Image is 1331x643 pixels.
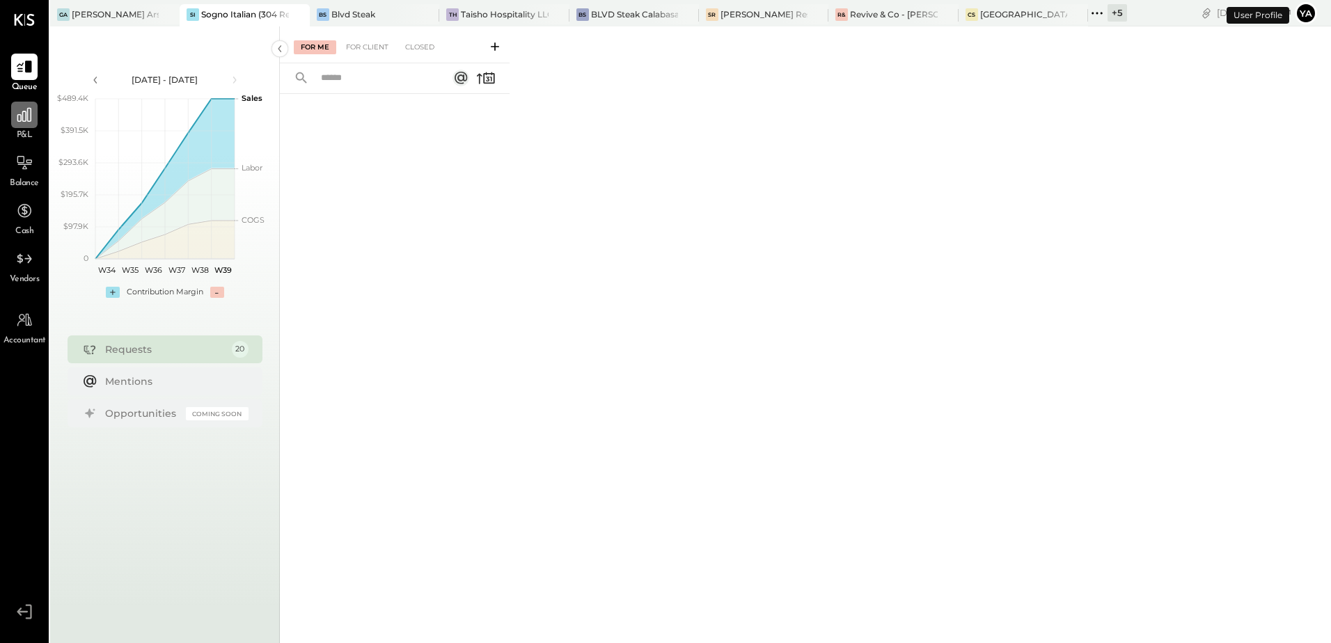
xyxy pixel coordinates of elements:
div: Mentions [105,374,242,388]
span: Accountant [3,335,46,347]
div: R& [835,8,848,21]
text: 0 [84,253,88,263]
div: Contribution Margin [127,287,203,298]
span: Cash [15,225,33,238]
div: BS [576,8,589,21]
div: + 5 [1108,4,1127,22]
div: copy link [1199,6,1213,20]
text: $195.7K [61,189,88,199]
a: Vendors [1,246,48,286]
div: [PERSON_NAME] Arso [72,8,159,20]
text: $489.4K [57,93,88,103]
div: TH [446,8,459,21]
text: W35 [122,265,139,275]
div: Blvd Steak [331,8,375,20]
div: [DATE] [1217,6,1291,19]
a: Balance [1,150,48,190]
text: Sales [242,93,262,103]
a: Accountant [1,307,48,347]
div: For Me [294,40,336,54]
text: W37 [168,265,184,275]
div: + [106,287,120,298]
div: 20 [232,341,249,358]
a: Cash [1,198,48,238]
div: Closed [398,40,441,54]
div: Requests [105,342,225,356]
div: [DATE] - [DATE] [106,74,224,86]
span: Vendors [10,273,40,286]
div: GA [57,8,70,21]
button: Ya [1295,2,1317,24]
span: P&L [17,129,33,142]
text: W34 [98,265,116,275]
div: Sogno Italian (304 Restaurant) [201,8,288,20]
div: BS [317,8,329,21]
div: SR [706,8,718,21]
text: $391.5K [61,125,88,135]
a: Queue [1,54,48,94]
text: $97.9K [63,221,88,231]
div: Opportunities [105,406,179,420]
div: Revive & Co - [PERSON_NAME] [850,8,937,20]
div: CS [966,8,978,21]
a: P&L [1,102,48,142]
div: For Client [339,40,395,54]
div: BLVD Steak Calabasas [591,8,678,20]
div: SI [187,8,199,21]
div: [GEOGRAPHIC_DATA][PERSON_NAME] [980,8,1067,20]
text: W38 [191,265,208,275]
text: COGS [242,215,265,225]
span: Balance [10,177,39,190]
text: W36 [144,265,162,275]
div: Taisho Hospitality LLC [461,8,548,20]
text: Labor [242,163,262,173]
text: W39 [214,265,231,275]
div: User Profile [1227,7,1289,24]
div: - [210,287,224,298]
span: Queue [12,81,38,94]
div: [PERSON_NAME] Restaurant & Deli [720,8,808,20]
div: Coming Soon [186,407,249,420]
text: $293.6K [58,157,88,167]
